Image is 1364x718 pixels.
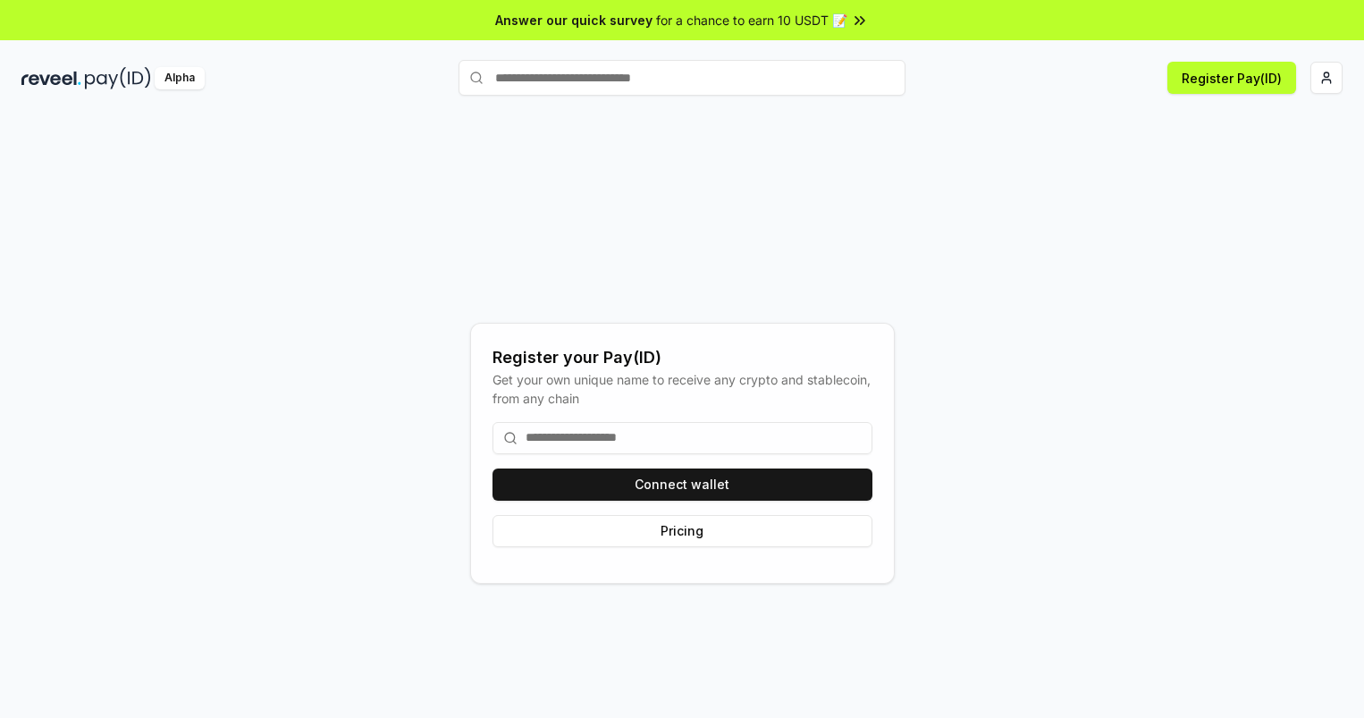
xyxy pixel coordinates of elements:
div: Alpha [155,67,205,89]
button: Register Pay(ID) [1167,62,1296,94]
img: reveel_dark [21,67,81,89]
button: Pricing [493,515,872,547]
div: Register your Pay(ID) [493,345,872,370]
button: Connect wallet [493,469,872,501]
span: for a chance to earn 10 USDT 📝 [656,11,847,30]
img: pay_id [85,67,151,89]
span: Answer our quick survey [495,11,653,30]
div: Get your own unique name to receive any crypto and stablecoin, from any chain [493,370,872,408]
